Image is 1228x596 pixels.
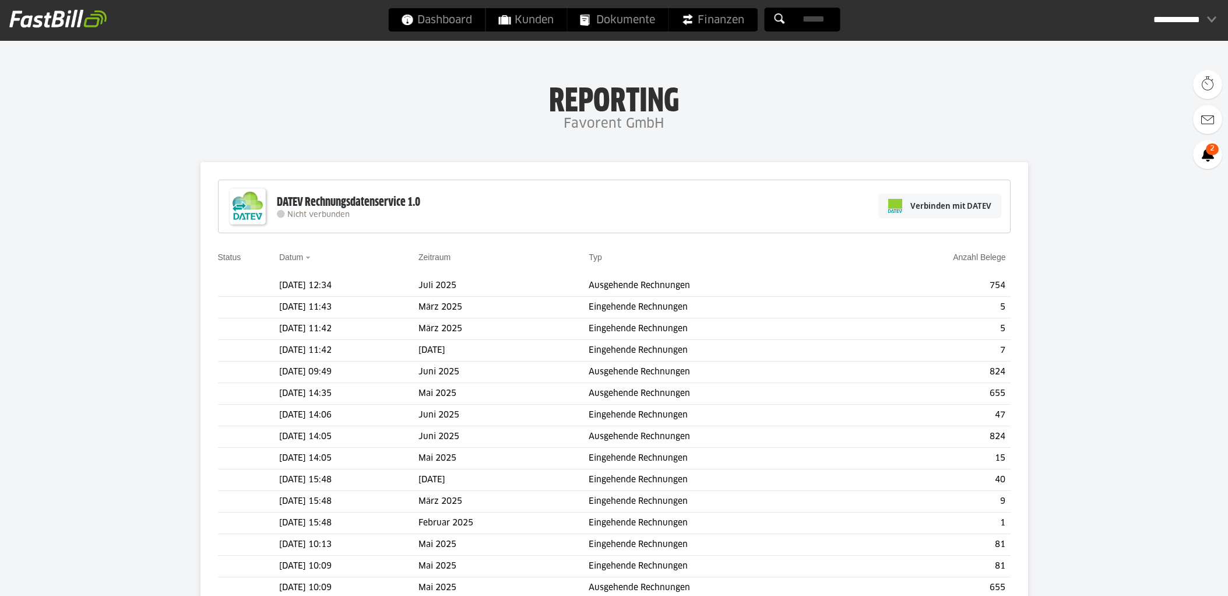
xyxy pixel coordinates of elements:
td: Mai 2025 [418,534,589,556]
td: 81 [858,534,1010,556]
div: DATEV Rechnungsdatenservice 1.0 [277,195,420,210]
td: Eingehende Rechnungen [589,448,858,469]
span: Dashboard [401,8,472,31]
span: Dokumente [580,8,655,31]
a: Zeitraum [418,253,451,262]
td: 754 [858,275,1010,297]
td: Ausgehende Rechnungen [589,275,858,297]
td: Eingehende Rechnungen [589,340,858,362]
td: [DATE] 15:48 [279,513,418,534]
td: 15 [858,448,1010,469]
td: Ausgehende Rechnungen [589,383,858,405]
td: 655 [858,383,1010,405]
td: Ausgehende Rechnungen [589,426,858,448]
td: Eingehende Rechnungen [589,469,858,491]
td: März 2025 [418,491,589,513]
a: Kunden [485,8,567,31]
span: Verbinden mit DATEV [910,200,991,212]
td: März 2025 [418,318,589,340]
td: [DATE] 11:43 [279,297,418,318]
td: Mai 2025 [418,556,589,577]
td: [DATE] 15:48 [279,469,418,491]
td: März 2025 [418,297,589,318]
td: 9 [858,491,1010,513]
img: fastbill_logo_white.png [9,9,107,28]
td: [DATE] [418,340,589,362]
td: Eingehende Rechnungen [589,318,858,340]
td: [DATE] 11:42 [279,318,418,340]
td: 81 [858,556,1010,577]
td: 824 [858,426,1010,448]
td: [DATE] 14:06 [279,405,418,426]
td: [DATE] 10:09 [279,556,418,577]
a: Finanzen [668,8,757,31]
td: Eingehende Rechnungen [589,297,858,318]
td: 5 [858,318,1010,340]
span: Finanzen [681,8,744,31]
td: [DATE] [418,469,589,491]
a: Datum [279,253,303,262]
td: Juni 2025 [418,405,589,426]
td: Mai 2025 [418,448,589,469]
a: Anzahl Belege [953,253,1005,262]
a: Dokumente [567,8,668,31]
td: Eingehende Rechnungen [589,534,858,556]
td: Februar 2025 [418,513,589,534]
a: 2 [1193,140,1222,169]
td: Eingehende Rechnungen [589,405,858,426]
iframe: Öffnet ein Widget, in dem Sie weitere Informationen finden [1076,561,1216,590]
td: [DATE] 12:34 [279,275,418,297]
a: Status [218,253,241,262]
td: 824 [858,362,1010,383]
a: Typ [589,253,602,262]
a: Dashboard [388,8,485,31]
td: Eingehende Rechnungen [589,491,858,513]
td: Juni 2025 [418,426,589,448]
td: 40 [858,469,1010,491]
span: Nicht verbunden [287,211,350,219]
td: [DATE] 14:35 [279,383,418,405]
span: 2 [1206,143,1219,155]
td: 7 [858,340,1010,362]
td: 1 [858,513,1010,534]
span: Kunden [498,8,554,31]
td: 47 [858,405,1010,426]
td: Juli 2025 [418,275,589,297]
td: Eingehende Rechnungen [589,556,858,577]
td: 5 [858,297,1010,318]
td: [DATE] 15:48 [279,491,418,513]
h1: Reporting [117,82,1111,113]
img: sort_desc.gif [305,257,313,259]
a: Verbinden mit DATEV [878,194,1001,218]
td: [DATE] 09:49 [279,362,418,383]
td: Eingehende Rechnungen [589,513,858,534]
td: [DATE] 10:13 [279,534,418,556]
td: [DATE] 11:42 [279,340,418,362]
td: [DATE] 14:05 [279,448,418,469]
td: Mai 2025 [418,383,589,405]
td: [DATE] 14:05 [279,426,418,448]
img: DATEV-Datenservice Logo [224,183,271,230]
td: Juni 2025 [418,362,589,383]
img: pi-datev-logo-farbig-24.svg [888,199,902,213]
td: Ausgehende Rechnungen [589,362,858,383]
